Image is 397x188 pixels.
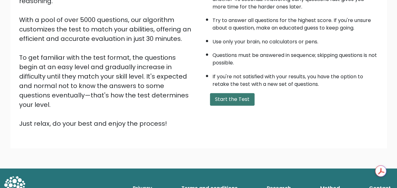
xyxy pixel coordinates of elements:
li: Try to answer all questions for the highest score. If you're unsure about a question, make an edu... [212,14,378,32]
button: Start the Test [210,93,255,106]
li: If you're not satisfied with your results, you have the option to retake the test with a new set ... [212,70,378,88]
li: Use only your brain, no calculators or pens. [212,35,378,46]
li: Questions must be answered in sequence; skipping questions is not possible. [212,48,378,67]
